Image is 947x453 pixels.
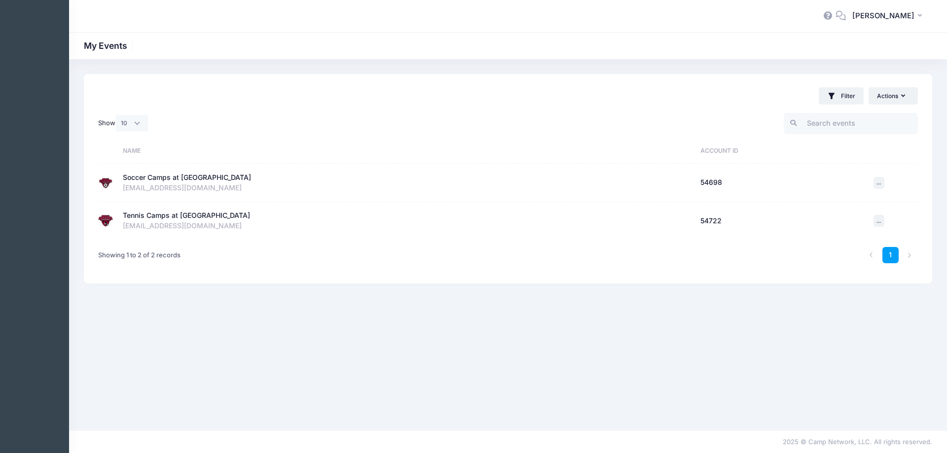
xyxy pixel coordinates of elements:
[876,179,881,186] span: ...
[123,221,691,231] div: [EMAIL_ADDRESS][DOMAIN_NAME]
[874,215,884,227] button: ...
[118,138,695,164] th: Name: activate to sort column ascending
[123,210,250,221] div: Tennis Camps at [GEOGRAPHIC_DATA]
[695,164,869,202] td: 54698
[98,213,113,228] img: Tennis Camps at Roanoke College
[98,244,181,267] div: Showing 1 to 2 of 2 records
[784,113,918,134] input: Search events
[869,87,918,104] button: Actions
[98,175,113,190] img: Soccer Camps at Roanoke College
[874,177,884,189] button: ...
[783,438,932,446] span: 2025 © Camp Network, LLC. All rights reserved.
[876,217,881,224] span: ...
[882,247,899,263] a: 1
[852,10,914,21] span: [PERSON_NAME]
[819,87,864,105] button: Filter
[98,115,148,132] label: Show
[84,40,136,51] h1: My Events
[123,183,691,193] div: [EMAIL_ADDRESS][DOMAIN_NAME]
[123,173,251,183] div: Soccer Camps at [GEOGRAPHIC_DATA]
[115,115,148,132] select: Show
[695,138,869,164] th: Account ID: activate to sort column ascending
[846,5,932,28] button: [PERSON_NAME]
[695,202,869,240] td: 54722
